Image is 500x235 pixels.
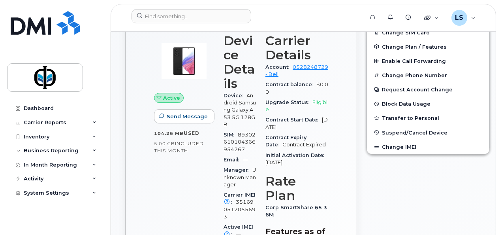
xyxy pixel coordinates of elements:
[367,54,489,68] button: Enable Call Forwarding
[132,9,251,23] input: Find something...
[367,82,489,97] button: Request Account Change
[367,40,489,54] button: Change Plan / Features
[224,167,252,173] span: Manager
[382,58,446,64] span: Enable Call Forwarding
[419,10,444,26] div: Quicklinks
[265,205,327,218] span: Corp SmartShare 65 36M
[265,99,312,105] span: Upgrade Status
[224,34,256,91] h3: Device Details
[160,38,208,85] img: image20231002-3703462-kjv75p.jpeg
[224,199,256,220] span: 351690512055693
[224,132,256,152] span: 89302610104366954267
[154,140,204,154] span: included this month
[224,132,238,138] span: SIM
[367,140,489,154] button: Change IMEI
[265,152,328,158] span: Initial Activation Date
[154,131,184,136] span: 104.26 MB
[265,34,328,62] h3: Carrier Details
[224,192,256,205] span: Carrier IMEI
[265,64,328,77] a: 0528248729 - Bell
[243,157,248,163] span: —
[224,93,256,127] span: Android Samsung Galaxy A53 5G 128GB
[265,81,328,95] span: $0.00
[382,129,447,135] span: Suspend/Cancel Device
[367,25,489,40] button: Change SIM Card
[367,111,489,125] button: Transfer to Personal
[446,10,481,26] div: Luciann Sacrey
[367,68,489,82] button: Change Phone Number
[367,97,489,111] button: Block Data Usage
[367,125,489,140] button: Suspend/Cancel Device
[382,44,447,49] span: Change Plan / Features
[265,135,306,148] span: Contract Expiry Date
[265,64,293,70] span: Account
[265,81,316,87] span: Contract balance
[282,142,326,148] span: Contract Expired
[224,157,243,163] span: Email
[154,141,175,146] span: 5.00 GB
[265,159,282,165] span: [DATE]
[163,94,180,102] span: Active
[167,113,208,120] span: Send Message
[154,109,214,123] button: Send Message
[455,13,463,23] span: LS
[224,167,256,188] span: Unknown Manager
[265,117,328,130] span: [DATE]
[224,93,246,99] span: Device
[265,117,322,123] span: Contract Start Date
[265,174,328,203] h3: Rate Plan
[184,130,199,136] span: used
